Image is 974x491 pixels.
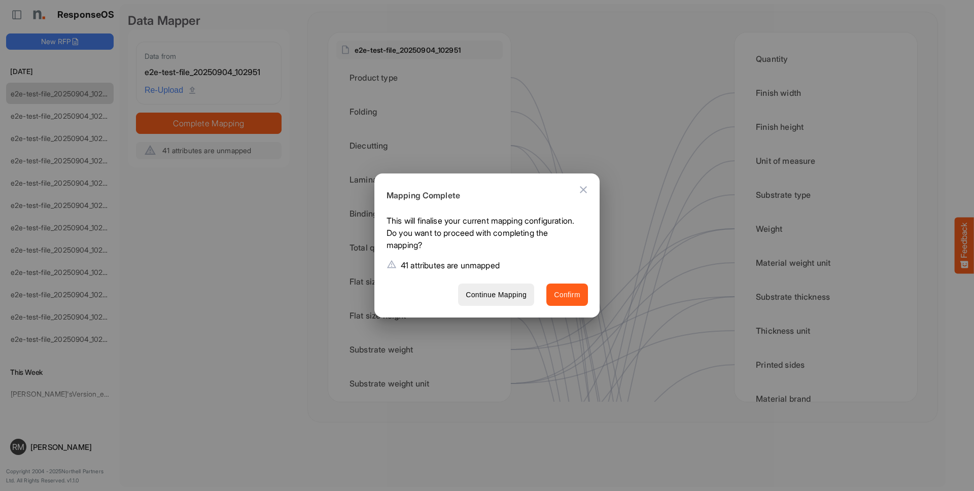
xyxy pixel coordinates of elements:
[554,289,580,301] span: Confirm
[458,284,534,306] button: Continue Mapping
[401,259,500,271] p: 41 attributes are unmapped
[466,289,527,301] span: Continue Mapping
[546,284,588,306] button: Confirm
[571,178,596,202] button: Close dialog
[387,189,580,202] h6: Mapping Complete
[387,215,580,255] p: This will finalise your current mapping configuration. Do you want to proceed with completing the...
